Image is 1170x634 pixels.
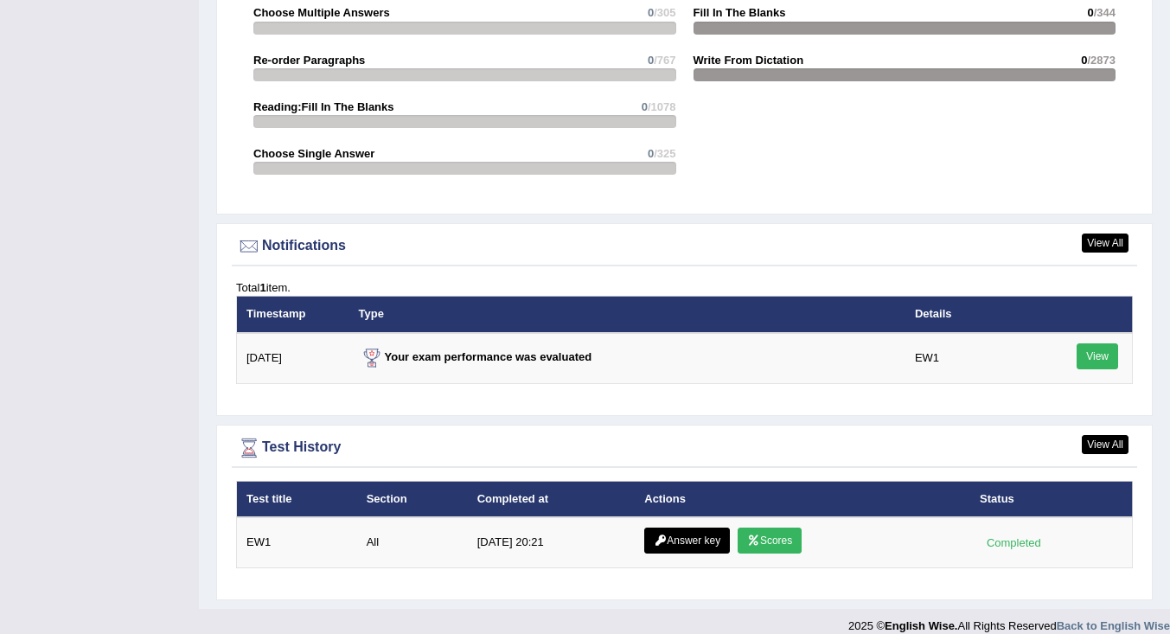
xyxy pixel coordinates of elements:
th: Actions [635,481,970,517]
div: Test History [236,435,1133,461]
span: /325 [654,147,675,160]
span: 0 [1087,6,1093,19]
a: View All [1082,435,1128,454]
th: Test title [237,481,357,517]
strong: Choose Single Answer [253,147,374,160]
div: 2025 © All Rights Reserved [848,609,1170,634]
span: 0 [642,100,648,113]
span: 0 [648,54,654,67]
strong: Your exam performance was evaluated [359,350,592,363]
th: Section [357,481,468,517]
span: /305 [654,6,675,19]
td: All [357,517,468,568]
strong: Write From Dictation [694,54,804,67]
span: /1078 [648,100,676,113]
span: /344 [1094,6,1116,19]
span: /2873 [1087,54,1116,67]
th: Status [970,481,1132,517]
strong: English Wise. [885,619,957,632]
div: Total item. [236,279,1133,296]
strong: Choose Multiple Answers [253,6,390,19]
strong: Fill In The Blanks [694,6,786,19]
strong: Reading:Fill In The Blanks [253,100,394,113]
th: Completed at [468,481,636,517]
th: Details [905,296,1029,332]
td: EW1 [237,517,357,568]
th: Type [349,296,905,332]
strong: Re-order Paragraphs [253,54,365,67]
b: 1 [259,281,265,294]
a: View All [1082,234,1128,253]
td: EW1 [905,333,1029,384]
div: Completed [980,534,1047,552]
span: 0 [648,147,654,160]
span: /767 [654,54,675,67]
a: Back to English Wise [1057,619,1170,632]
a: Answer key [644,528,730,554]
td: [DATE] 20:21 [468,517,636,568]
span: 0 [648,6,654,19]
a: View [1077,343,1118,369]
a: Scores [738,528,802,554]
div: Notifications [236,234,1133,259]
th: Timestamp [237,296,349,332]
span: 0 [1081,54,1087,67]
td: [DATE] [237,333,349,384]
